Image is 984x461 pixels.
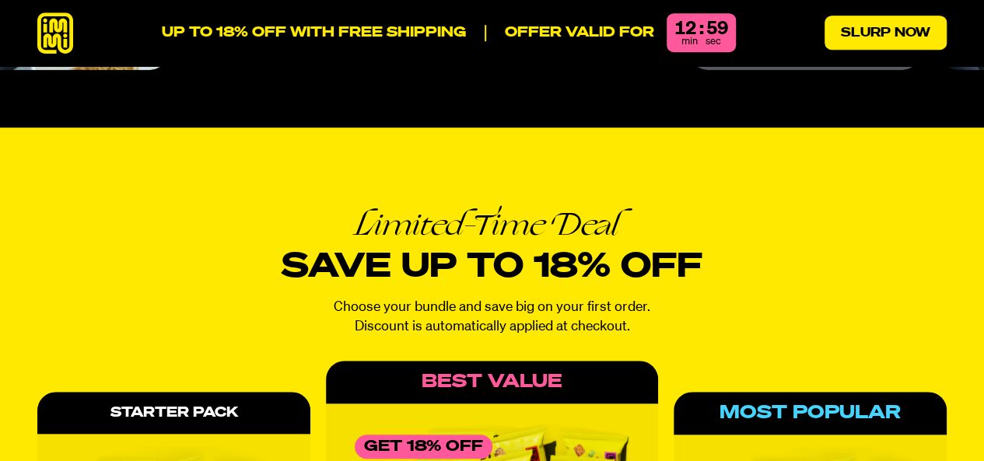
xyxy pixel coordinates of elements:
[674,392,947,434] div: Most Popular
[8,389,164,453] iframe: Marketing Popup
[706,19,728,38] div: 59
[282,207,702,241] em: Limited-Time Deal
[825,16,947,50] a: Slurp Now
[282,298,702,336] p: Choose your bundle and save big on your first order. Discount is automatically applied at checkout.
[699,19,703,38] div: :
[37,392,310,434] div: Starter Pack
[355,435,492,459] div: Get 18% Off
[162,25,466,42] p: UP TO 18% OFF WITH FREE SHIPPING
[706,37,721,47] span: sec
[326,361,658,403] div: Best Value
[282,207,702,288] h2: Save up to 18% off
[681,37,698,47] span: min
[485,25,654,42] p: Offer valid for
[674,19,696,38] div: 12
